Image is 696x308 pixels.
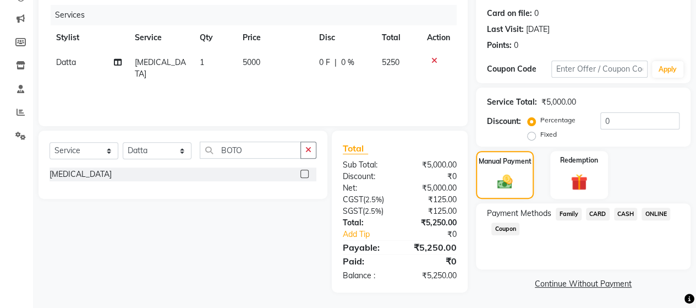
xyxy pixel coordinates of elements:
[335,171,400,182] div: Discount:
[375,25,420,50] th: Total
[56,57,76,67] span: Datta
[560,155,598,165] label: Redemption
[487,208,551,219] span: Payment Methods
[335,159,400,171] div: Sub Total:
[343,194,363,204] span: CGST
[335,182,400,194] div: Net:
[135,57,186,79] span: [MEDICAL_DATA]
[399,194,465,206] div: ₹125.00
[541,96,576,108] div: ₹5,000.00
[614,208,638,220] span: CASH
[534,8,539,19] div: 0
[382,57,399,67] span: 5250
[243,57,260,67] span: 5000
[50,25,128,50] th: Stylist
[399,241,465,254] div: ₹5,250.00
[487,63,551,75] div: Coupon Code
[51,5,465,25] div: Services
[335,57,337,68] span: |
[479,156,531,166] label: Manual Payment
[551,61,648,78] input: Enter Offer / Coupon Code
[487,8,532,19] div: Card on file:
[343,206,363,216] span: SGST
[200,57,204,67] span: 1
[487,24,524,35] div: Last Visit:
[335,255,400,268] div: Paid:
[365,207,381,215] span: 2.5%
[341,57,354,68] span: 0 %
[343,143,368,154] span: Total
[236,25,313,50] th: Price
[313,25,375,50] th: Disc
[335,194,400,206] div: ( )
[50,169,112,180] div: [MEDICAL_DATA]
[566,172,593,192] img: _gift.svg
[420,25,457,50] th: Action
[410,229,465,240] div: ₹0
[335,206,400,217] div: ( )
[487,116,521,127] div: Discount:
[492,173,518,191] img: _cash.svg
[335,270,400,282] div: Balance :
[128,25,193,50] th: Service
[399,182,465,194] div: ₹5,000.00
[514,40,518,51] div: 0
[478,278,688,290] a: Continue Without Payment
[556,208,582,220] span: Family
[487,96,537,108] div: Service Total:
[540,129,557,139] label: Fixed
[193,25,236,50] th: Qty
[399,171,465,182] div: ₹0
[335,241,400,254] div: Payable:
[487,40,512,51] div: Points:
[399,217,465,229] div: ₹5,250.00
[652,61,683,78] button: Apply
[399,206,465,217] div: ₹125.00
[540,115,576,125] label: Percentage
[319,57,330,68] span: 0 F
[399,159,465,171] div: ₹5,000.00
[365,195,382,204] span: 2.5%
[399,270,465,282] div: ₹5,250.00
[586,208,610,220] span: CARD
[526,24,550,35] div: [DATE]
[399,255,465,268] div: ₹0
[335,217,400,229] div: Total:
[200,142,301,159] input: Search or Scan
[491,223,519,235] span: Coupon
[642,208,670,220] span: ONLINE
[335,229,410,240] a: Add Tip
